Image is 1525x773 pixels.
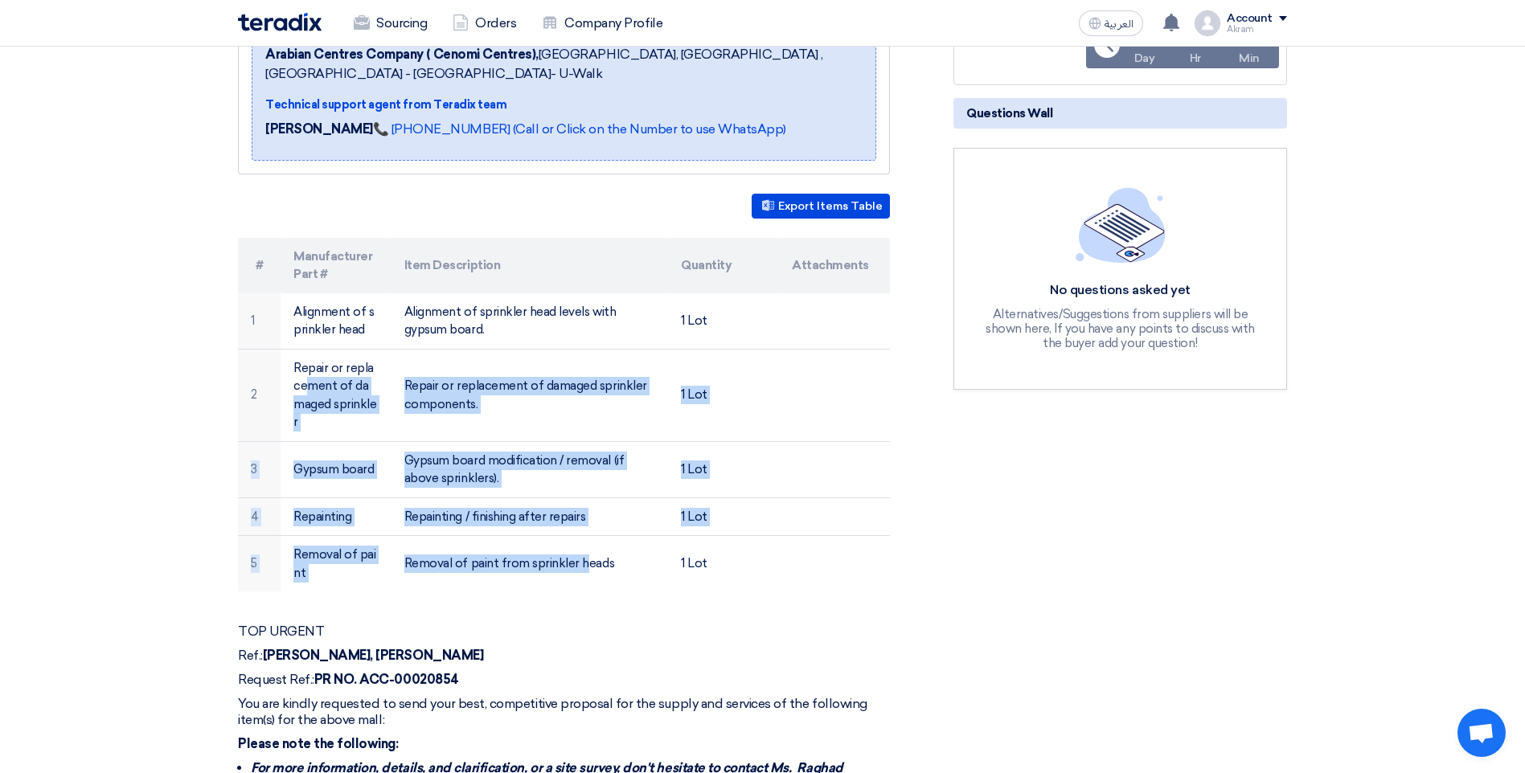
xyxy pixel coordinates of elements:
[440,6,529,41] a: Orders
[1195,10,1220,36] img: profile_test.png
[281,349,391,441] td: Repair or replacement of damaged sprinkler
[984,307,1257,350] div: Alternatives/Suggestions from suppliers will be shown here, If you have any points to discuss wit...
[668,536,779,592] td: 1 Lot
[1079,10,1143,36] button: العربية
[668,497,779,536] td: 1 Lot
[1239,50,1260,67] div: Min
[238,648,890,664] p: Ref.:
[238,238,281,293] th: #
[1105,18,1134,30] span: العربية
[281,536,391,592] td: Removal of paint
[391,293,669,350] td: Alignment of sprinkler head levels with gypsum board.
[281,441,391,497] td: Gypsum board
[265,121,373,137] strong: [PERSON_NAME]
[265,47,539,62] b: Arabian Centres Company ( Cenomi Centres),
[668,238,779,293] th: Quantity
[265,96,863,113] div: Technical support agent from Teradix team
[341,6,440,41] a: Sourcing
[238,672,890,688] p: Request Ref.:
[668,293,779,350] td: 1 Lot
[281,238,391,293] th: Manufacturer Part #
[1076,187,1166,263] img: empty_state_list.svg
[391,536,669,592] td: Removal of paint from sprinkler heads
[265,45,863,84] span: [GEOGRAPHIC_DATA], [GEOGRAPHIC_DATA] ,[GEOGRAPHIC_DATA] - [GEOGRAPHIC_DATA]- U-Walk
[373,121,786,137] a: 📞 [PHONE_NUMBER] (Call or Click on the Number to use WhatsApp)
[314,672,459,687] strong: PR NO. ACC-00020854
[391,349,669,441] td: Repair or replacement of damaged sprinkler components.
[668,441,779,497] td: 1 Lot
[238,624,890,640] p: TOP URGENT
[281,293,391,350] td: Alignment of sprinkler head
[238,696,890,728] p: You are kindly requested to send your best, competitive proposal for the supply and services of t...
[668,349,779,441] td: 1 Lot
[238,441,281,497] td: 3
[391,441,669,497] td: Gypsum board modification / removal (if above sprinklers).
[984,282,1257,299] div: No questions asked yet
[1227,12,1273,26] div: Account
[1227,25,1287,34] div: Akram
[1190,50,1201,67] div: Hr
[966,104,1052,122] span: Questions Wall
[1134,50,1155,67] div: Day
[391,238,669,293] th: Item Description
[238,349,281,441] td: 2
[238,536,281,592] td: 5
[752,194,890,219] button: Export Items Table
[391,497,669,536] td: Repainting / finishing after repairs
[238,293,281,350] td: 1
[1457,709,1506,757] a: Open chat
[281,497,391,536] td: Repainting
[779,238,890,293] th: Attachments
[238,13,322,31] img: Teradix logo
[263,648,484,663] strong: [PERSON_NAME], [PERSON_NAME]
[238,736,399,751] strong: Please note the following:
[529,6,675,41] a: Company Profile
[238,497,281,536] td: 4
